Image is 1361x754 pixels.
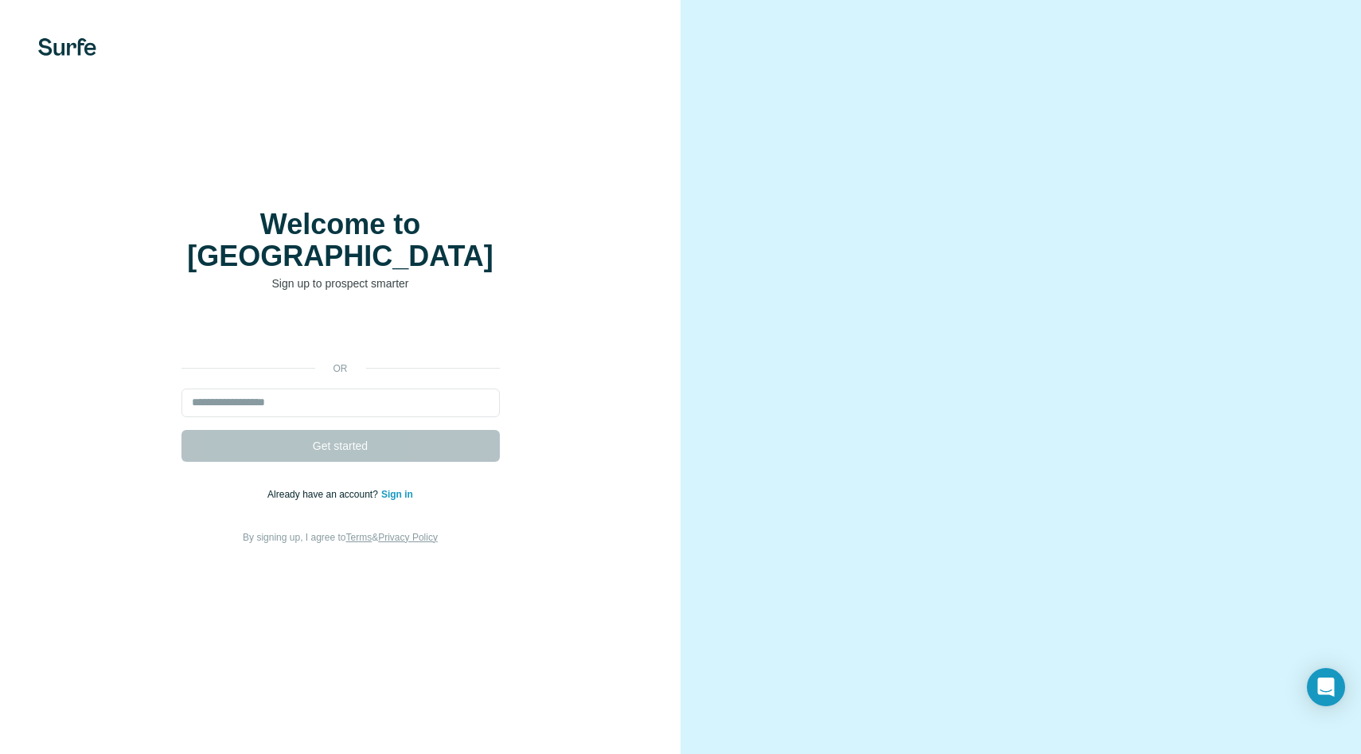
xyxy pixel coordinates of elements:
[1307,668,1345,706] div: Open Intercom Messenger
[267,489,381,500] span: Already have an account?
[174,315,508,350] iframe: Bouton "Se connecter avec Google"
[38,38,96,56] img: Surfe's logo
[181,209,500,272] h1: Welcome to [GEOGRAPHIC_DATA]
[346,532,372,543] a: Terms
[315,361,366,376] p: or
[243,532,438,543] span: By signing up, I agree to &
[181,275,500,291] p: Sign up to prospect smarter
[378,532,438,543] a: Privacy Policy
[381,489,413,500] a: Sign in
